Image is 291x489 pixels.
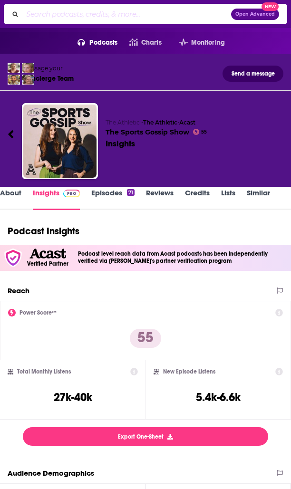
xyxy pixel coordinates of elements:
[91,188,135,210] a: Episodes71
[8,75,20,85] img: Jon Profile
[196,390,241,404] h3: 5.4k-6.6k
[143,119,177,126] a: The Athletic
[23,65,74,72] div: Message your
[191,36,225,49] span: Monitoring
[163,368,215,375] h2: New Episode Listens
[106,138,135,149] div: Insights
[19,309,57,316] h2: Power Score™
[185,188,210,210] a: Credits
[23,75,74,83] div: Concierge Team
[130,329,161,348] p: 55
[22,7,231,22] input: Search podcasts, credits, & more...
[23,427,268,446] button: Export One-Sheet
[29,249,66,259] img: Acast
[17,368,71,375] h2: Total Monthly Listens
[54,390,92,404] h3: 27k-40k
[167,35,225,50] button: open menu
[22,63,34,73] img: Jules Profile
[4,4,287,24] div: Search podcasts, credits, & more...
[262,2,279,11] span: New
[63,190,80,197] img: Podchaser Pro
[66,35,118,50] button: open menu
[221,188,235,210] a: Lists
[4,249,22,267] img: verfied icon
[141,119,177,126] span: •
[8,286,29,295] h2: Reach
[146,188,174,210] a: Reviews
[201,130,207,134] span: 55
[78,250,287,265] h4: Podcast level reach data from Acast podcasts has been independently verified via [PERSON_NAME]'s ...
[127,189,135,196] div: 71
[141,36,162,49] span: Charts
[179,119,195,126] a: Acast
[177,119,195,126] span: •
[118,35,162,50] a: Charts
[231,9,279,20] button: Open AdvancedNew
[8,469,94,478] h2: Audience Demographics
[89,36,117,49] span: Podcasts
[106,119,283,136] h2: The Sports Gossip Show
[23,105,97,178] img: The Sports Gossip Show
[223,66,283,82] button: Send a message
[247,188,270,210] a: Similar
[27,261,68,267] h5: Verified Partner
[235,12,275,17] span: Open Advanced
[8,63,20,73] img: Sydney Profile
[33,188,80,210] a: InsightsPodchaser Pro
[106,119,140,126] span: The Athletic
[22,75,34,85] img: Barbara Profile
[8,225,79,237] h1: Podcast Insights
